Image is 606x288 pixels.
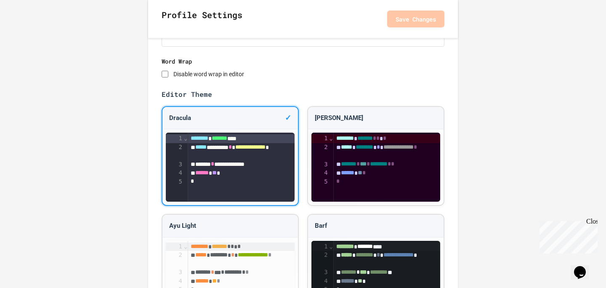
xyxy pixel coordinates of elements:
span: Fold line [183,243,188,250]
div: 3 [166,268,183,277]
label: Disable word wrap in editor [173,71,244,77]
div: 4 [311,169,329,177]
div: [PERSON_NAME] [308,107,444,130]
div: 4 [166,169,183,177]
button: Save Changes [387,11,444,27]
div: Chat with us now!Close [3,3,58,53]
div: Ayu Light [162,215,298,237]
div: 1 [311,134,329,143]
div: 3 [311,268,329,277]
div: 4 [166,277,183,285]
iframe: chat widget [536,218,598,253]
iframe: chat widget [571,254,598,280]
span: Fold line [329,135,333,141]
div: 2 [311,251,329,268]
div: 3 [166,160,183,169]
div: 1 [166,134,183,143]
div: 3 [311,160,329,169]
div: 5 [166,178,183,186]
div: 1 [311,243,329,251]
div: 2 [166,251,183,268]
h2: Profile Settings [162,8,242,29]
div: 4 [311,277,329,285]
div: Dracula [162,107,298,130]
div: 2 [166,143,183,160]
span: Fold line [329,243,333,250]
div: 2 [311,143,329,160]
label: Word Wrap [162,57,444,66]
div: 5 [311,178,329,186]
span: Fold line [183,135,188,141]
div: Barf [308,215,444,237]
div: 1 [166,243,183,251]
label: Editor Theme [162,89,444,99]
